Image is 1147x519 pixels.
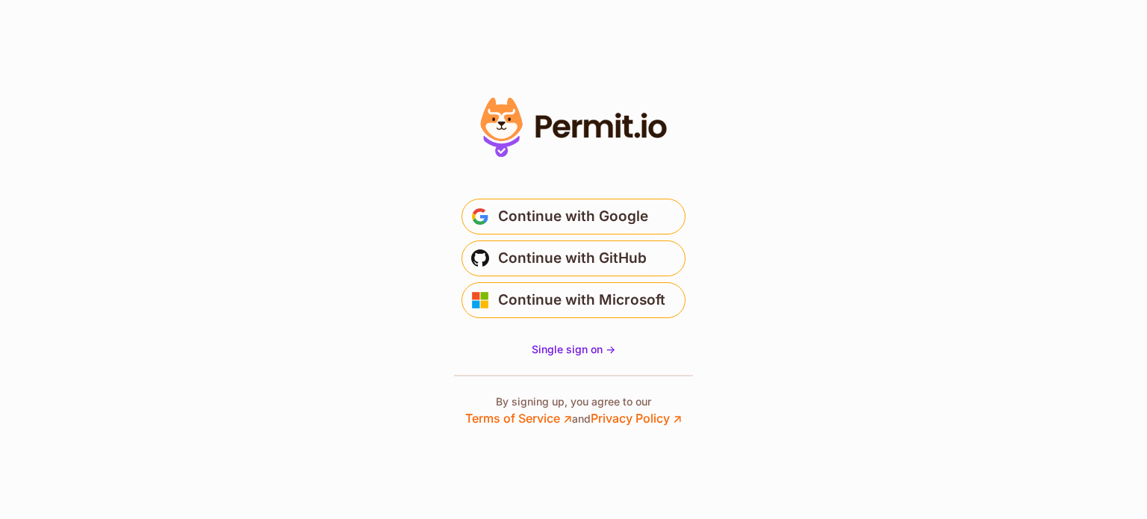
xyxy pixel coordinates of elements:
button: Continue with GitHub [461,240,686,276]
span: Continue with GitHub [498,246,647,270]
span: Continue with Microsoft [498,288,665,312]
span: Continue with Google [498,205,648,229]
button: Continue with Microsoft [461,282,686,318]
span: Single sign on -> [532,343,615,355]
a: Single sign on -> [532,342,615,357]
button: Continue with Google [461,199,686,234]
a: Terms of Service ↗ [465,411,572,426]
a: Privacy Policy ↗ [591,411,682,426]
p: By signing up, you agree to our and [465,394,682,427]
